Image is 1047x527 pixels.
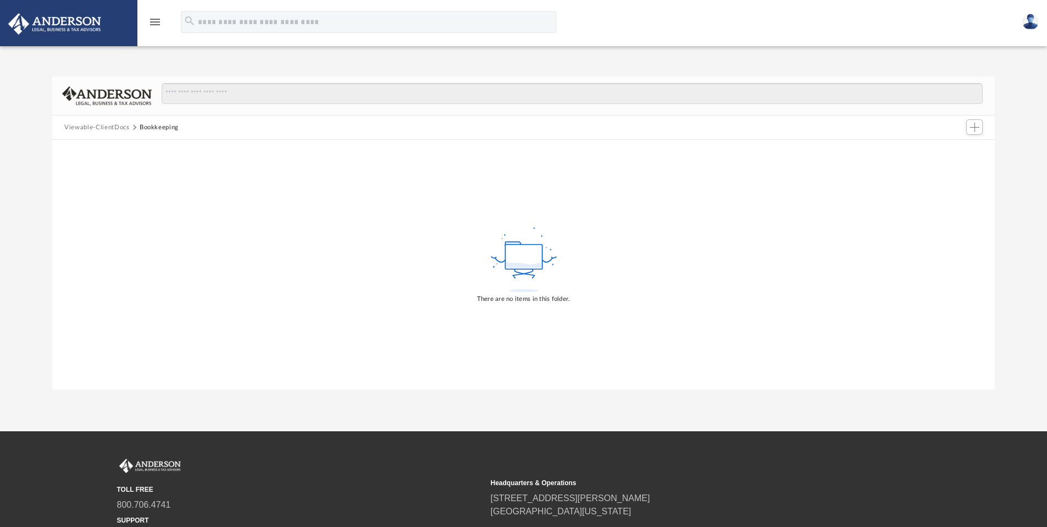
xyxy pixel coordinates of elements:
[117,459,183,473] img: Anderson Advisors Platinum Portal
[491,478,857,488] small: Headquarters & Operations
[140,123,179,133] button: Bookkeeping
[64,123,129,133] button: Viewable-ClientDocs
[5,13,104,35] img: Anderson Advisors Platinum Portal
[184,15,196,27] i: search
[966,119,983,135] button: Add
[117,485,483,495] small: TOLL FREE
[117,500,171,509] a: 800.706.4741
[148,15,162,29] i: menu
[491,507,631,516] a: [GEOGRAPHIC_DATA][US_STATE]
[491,493,650,503] a: [STREET_ADDRESS][PERSON_NAME]
[117,515,483,525] small: SUPPORT
[1022,14,1039,30] img: User Pic
[162,83,983,104] input: Search files and folders
[477,294,570,304] div: There are no items in this folder.
[148,21,162,29] a: menu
